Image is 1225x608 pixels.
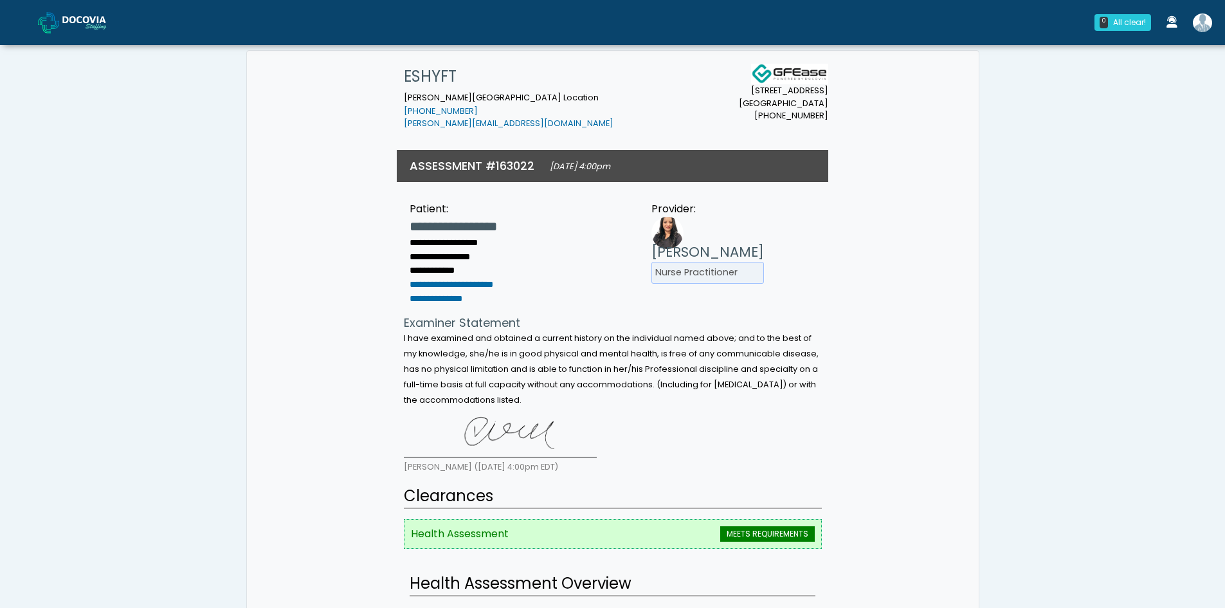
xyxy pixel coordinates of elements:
a: Docovia [38,1,127,43]
small: [DATE] 4:00pm [550,161,610,172]
h2: Health Assessment Overview [410,572,815,596]
h3: ASSESSMENT #163022 [410,158,534,174]
img: Docovia [38,12,59,33]
div: All clear! [1113,17,1146,28]
div: Provider: [651,201,764,217]
a: 0 All clear! [1087,9,1159,36]
div: 0 [1100,17,1108,28]
span: MEETS REQUIREMENTS [720,526,815,542]
small: [STREET_ADDRESS] [GEOGRAPHIC_DATA] [PHONE_NUMBER] [739,84,828,122]
h1: ESHYFT [404,64,613,89]
small: I have examined and obtained a current history on the individual named above; and to the best of ... [404,333,819,405]
img: Provider image [651,217,684,249]
img: +EKqpLAAAABklEQVQDAG69xSu6LFxWAAAAAElFTkSuQmCC [404,412,597,457]
small: [PERSON_NAME] ([DATE] 4:00pm EDT) [404,461,558,472]
img: Shakerra Crippen [1193,14,1212,32]
h4: Examiner Statement [404,316,822,330]
h2: Clearances [404,484,822,509]
div: Patient: [410,201,497,217]
li: Health Assessment [404,519,822,549]
img: Docovia [62,16,127,29]
img: Docovia Staffing Logo [751,64,828,84]
a: [PERSON_NAME][EMAIL_ADDRESS][DOMAIN_NAME] [404,118,613,129]
small: [PERSON_NAME][GEOGRAPHIC_DATA] Location [404,92,613,129]
h3: [PERSON_NAME] [651,243,764,262]
a: [PHONE_NUMBER] [404,106,478,116]
li: Nurse Practitioner [651,262,764,284]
